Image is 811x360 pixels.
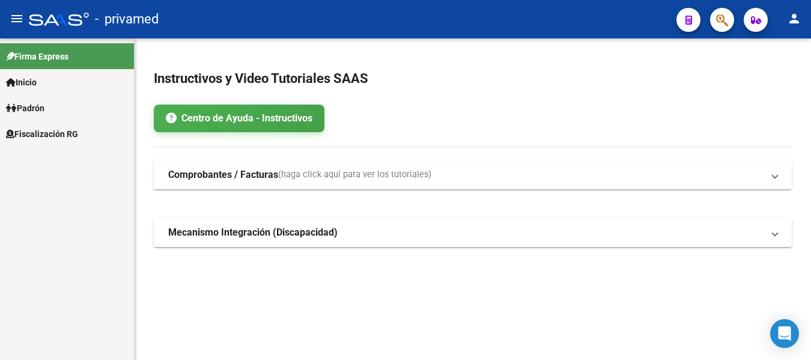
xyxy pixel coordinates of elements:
mat-icon: menu [10,11,24,26]
div: Open Intercom Messenger [770,319,799,348]
span: - privamed [95,6,159,32]
a: Centro de Ayuda - Instructivos [154,105,324,132]
span: Fiscalización RG [6,127,78,141]
span: Padrón [6,102,44,115]
span: Firma Express [6,50,68,63]
mat-expansion-panel-header: Mecanismo Integración (Discapacidad) [154,218,792,247]
h2: Instructivos y Video Tutoriales SAAS [154,67,792,90]
strong: Comprobantes / Facturas [168,168,278,182]
mat-expansion-panel-header: Comprobantes / Facturas(haga click aquí para ver los tutoriales) [154,160,792,189]
span: Inicio [6,76,37,89]
mat-icon: person [787,11,801,26]
span: (haga click aquí para ver los tutoriales) [278,168,431,182]
strong: Mecanismo Integración (Discapacidad) [168,226,338,239]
